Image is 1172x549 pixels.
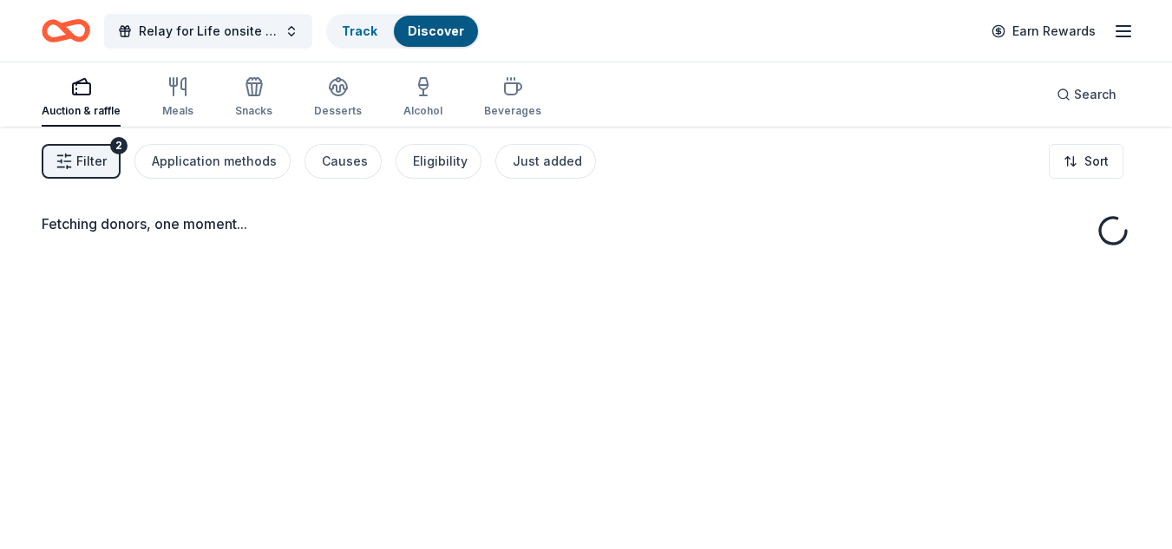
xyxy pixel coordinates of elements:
[42,10,90,51] a: Home
[1043,77,1130,112] button: Search
[1074,84,1116,105] span: Search
[139,21,278,42] span: Relay for Life onsite fundraiser
[42,213,1130,234] div: Fetching donors, one moment...
[235,69,272,127] button: Snacks
[162,69,193,127] button: Meals
[42,104,121,118] div: Auction & raffle
[413,151,468,172] div: Eligibility
[162,104,193,118] div: Meals
[314,69,362,127] button: Desserts
[42,144,121,179] button: Filter2
[104,14,312,49] button: Relay for Life onsite fundraiser
[495,144,596,179] button: Just added
[134,144,291,179] button: Application methods
[484,69,541,127] button: Beverages
[484,104,541,118] div: Beverages
[513,151,582,172] div: Just added
[1049,144,1123,179] button: Sort
[326,14,480,49] button: TrackDiscover
[342,23,376,38] a: Track
[1084,151,1109,172] span: Sort
[304,144,382,179] button: Causes
[981,16,1106,47] a: Earn Rewards
[76,151,107,172] span: Filter
[42,69,121,127] button: Auction & raffle
[403,69,442,127] button: Alcohol
[235,104,272,118] div: Snacks
[396,144,481,179] button: Eligibility
[322,151,368,172] div: Causes
[403,104,442,118] div: Alcohol
[110,137,128,154] div: 2
[314,104,362,118] div: Desserts
[152,151,277,172] div: Application methods
[408,23,464,38] a: Discover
